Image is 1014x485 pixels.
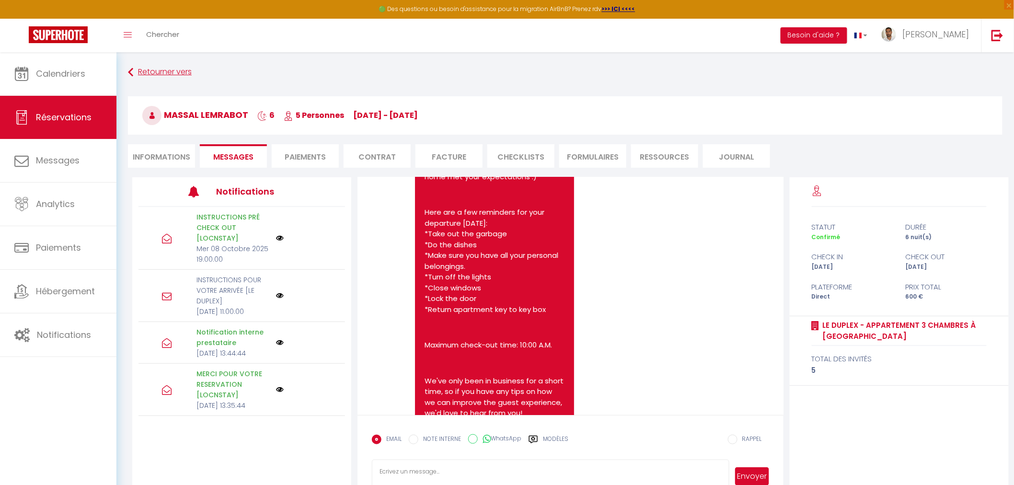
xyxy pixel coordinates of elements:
span: Hébergement [36,285,95,297]
img: NO IMAGE [276,386,284,393]
span: Paiements [36,242,81,254]
li: FORMULAIRES [559,144,626,168]
span: [PERSON_NAME] [902,28,969,40]
li: Informations [128,144,195,168]
p: MERCI POUR VOTRE RESERVATION [LOCNSTAY] [196,369,270,400]
li: Journal [703,144,770,168]
button: Besoin d'aide ? [781,27,847,44]
p: INSTRUCTIONS POUR VOTRE ARRIVÉE [LE DUPLEX] [196,275,270,306]
p: Maximum check-out time: 10:00 A.M. [425,340,564,351]
img: Super Booking [29,26,88,43]
a: Le Duplex - Appartement 3 Chambres à [GEOGRAPHIC_DATA] [819,320,987,342]
span: Notifications [37,329,91,341]
div: [DATE] [805,263,899,272]
span: 6 [257,110,275,121]
div: Direct [805,292,899,301]
span: [DATE] - [DATE] [353,110,418,121]
div: 5 [812,365,987,376]
li: CHECKLISTS [487,144,554,168]
p: [DATE] 13:44:44 [196,348,270,358]
img: NO IMAGE [276,292,284,300]
p: [DATE] 13:35:44 [196,400,270,411]
label: WhatsApp [478,434,521,445]
h3: Notifications [216,181,302,202]
label: RAPPEL [737,435,762,445]
label: NOTE INTERNE [418,435,461,445]
label: Modèles [543,435,568,451]
span: Confirmé [812,233,841,241]
label: EMAIL [381,435,402,445]
div: [DATE] [899,263,993,272]
li: Ressources [631,144,698,168]
div: check in [805,251,899,263]
img: NO IMAGE [276,339,284,346]
div: total des invités [812,353,987,365]
span: Messages [213,151,253,162]
div: 6 nuit(s) [899,233,993,242]
li: Paiements [272,144,339,168]
li: Contrat [344,144,411,168]
div: Prix total [899,281,993,293]
span: Analytics [36,198,75,210]
span: Chercher [146,29,179,39]
img: NO IMAGE [276,234,284,242]
span: Messages [36,154,80,166]
span: MASSAL LEMRABOT [142,109,248,121]
img: logout [991,29,1003,41]
span: Réservations [36,111,92,123]
a: Retourner vers [128,64,1002,81]
li: Facture [415,144,483,168]
div: 600 € [899,292,993,301]
div: statut [805,221,899,233]
span: Calendriers [36,68,85,80]
p: We've only been in business for a short time, so if you have any tips on how we can improve the g... [425,376,564,419]
img: ... [882,27,896,42]
span: 5 Personnes [284,110,344,121]
a: ... [PERSON_NAME] [875,19,981,52]
a: >>> ICI <<<< [602,5,635,13]
div: durée [899,221,993,233]
p: INSTRUCTIONS PRÉ CHECK OUT [LOCNSTAY] [196,212,270,243]
p: Here are a few reminders for your departure [DATE]: *Take out the garbage *Do the dishes *Make su... [425,207,564,315]
p: Mer 08 Octobre 2025 19:00:00 [196,243,270,265]
div: Plateforme [805,281,899,293]
p: [DATE] 11:00:00 [196,306,270,317]
a: Chercher [139,19,186,52]
p: Notification interne prestataire [196,327,270,348]
div: check out [899,251,993,263]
